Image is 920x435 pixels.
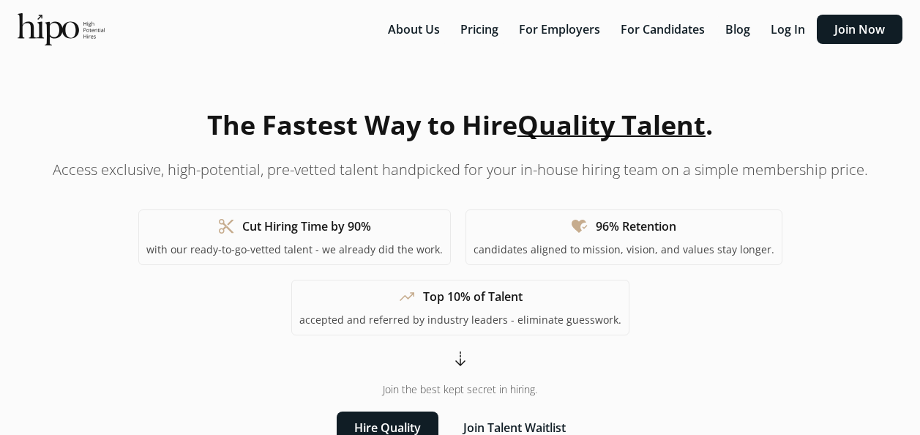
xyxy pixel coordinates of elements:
a: About Us [379,21,452,37]
button: About Us [379,15,449,44]
a: Pricing [452,21,510,37]
h1: 96% Retention [596,218,676,235]
span: trending_up [398,288,416,305]
button: Pricing [452,15,507,44]
img: official-logo [18,13,105,45]
a: Join Now [817,21,902,37]
button: Join Now [817,15,902,44]
button: Blog [717,15,759,44]
span: arrow_cool_down [452,350,469,368]
p: candidates aligned to mission, vision, and values stay longer. [474,242,774,257]
h1: Cut Hiring Time by 90% [242,218,371,235]
span: heart_check [571,218,588,235]
p: accepted and referred by industry leaders - eliminate guesswork. [299,313,621,327]
p: Access exclusive, high-potential, pre-vetted talent handpicked for your in-house hiring team on a... [53,160,868,180]
a: Blog [717,21,762,37]
a: For Candidates [612,21,717,37]
span: content_cut [217,218,235,235]
p: with our ready-to-go-vetted talent - we already did the work. [146,242,443,257]
span: Join the best kept secret in hiring. [383,382,537,397]
h1: Top 10% of Talent [423,288,523,305]
a: For Employers [510,21,612,37]
span: Quality Talent [517,107,706,143]
a: Log In [762,21,817,37]
h1: The Fastest Way to Hire . [207,105,713,145]
button: For Candidates [612,15,714,44]
button: For Employers [510,15,609,44]
button: Log In [762,15,814,44]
